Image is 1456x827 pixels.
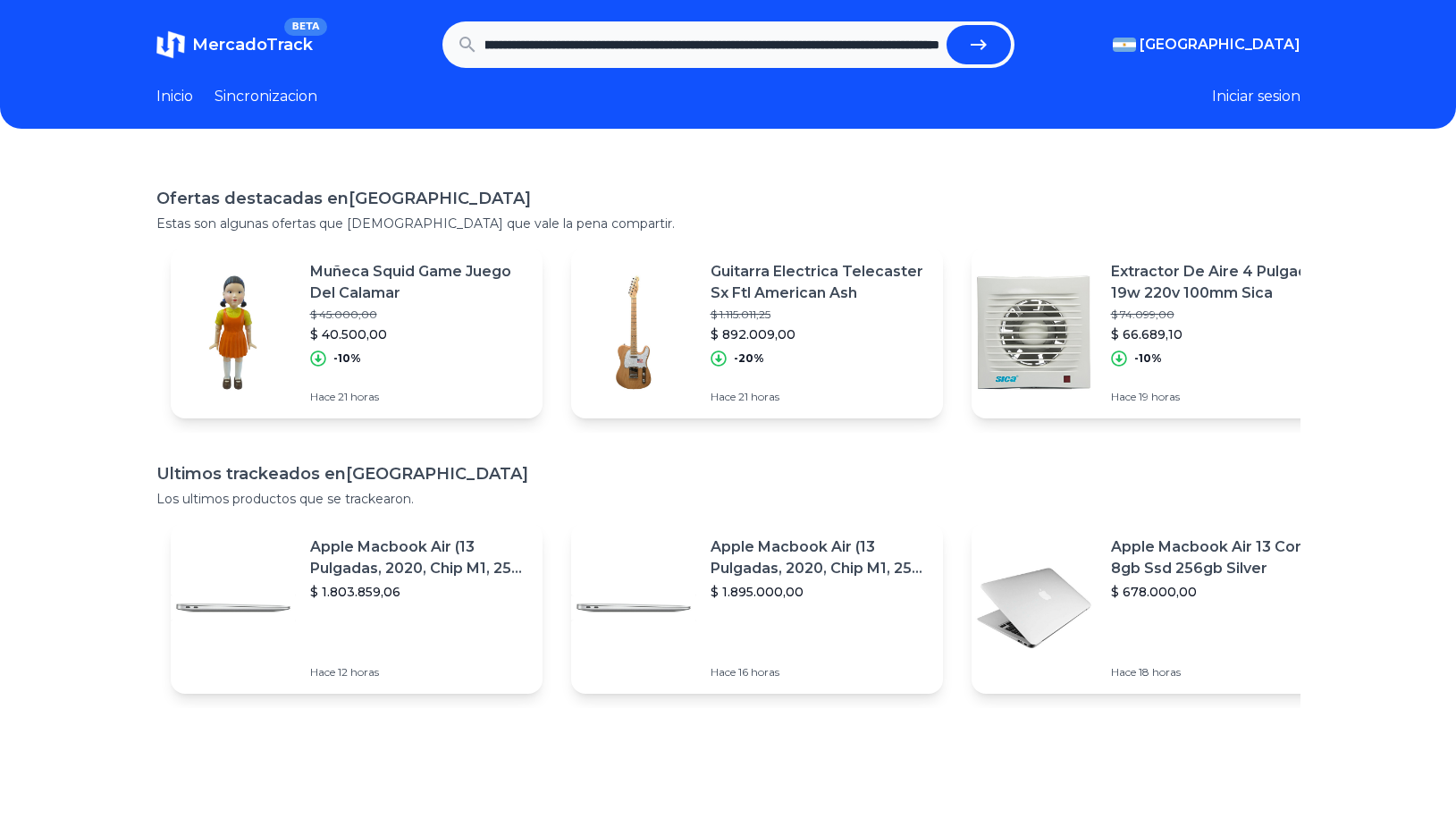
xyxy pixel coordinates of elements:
[310,665,528,679] p: Hace 12 horas
[156,86,193,107] a: Inicio
[156,30,185,59] img: MercadoTrack
[171,270,296,395] img: Featured image
[711,390,929,404] p: Hace 21 horas
[310,261,528,304] p: Muñeca Squid Game Juego Del Calamar
[571,545,696,671] img: Featured image
[156,215,1300,232] p: Estas son algunas ofertas que [DEMOGRAPHIC_DATA] que vale la pena compartir.
[1111,261,1329,304] p: Extractor De Aire 4 Pulgadas 19w 220v 100mm Sica
[711,583,929,601] p: $ 1.895.000,00
[1111,308,1329,322] p: $ 74.099,00
[310,308,528,322] p: $ 45.000,00
[734,351,764,366] p: -20%
[711,325,929,343] p: $ 892.009,00
[171,522,543,694] a: Featured imageApple Macbook Air (13 Pulgadas, 2020, Chip M1, 256 Gb De Ssd, 8 Gb De Ram) - Plata$...
[1140,34,1300,55] span: [GEOGRAPHIC_DATA]
[156,186,1300,211] h1: Ofertas destacadas en [GEOGRAPHIC_DATA]
[571,270,696,395] img: Featured image
[1111,665,1329,679] p: Hace 18 horas
[972,522,1343,694] a: Featured imageApple Macbook Air 13 Core I5 8gb Ssd 256gb Silver$ 678.000,00Hace 18 horas
[192,35,313,55] span: MercadoTrack
[711,536,929,579] p: Apple Macbook Air (13 Pulgadas, 2020, Chip M1, 256 Gb De Ssd, 8 Gb De Ram) - Plata
[1113,38,1136,52] img: Argentina
[215,86,317,107] a: Sincronizacion
[1111,325,1329,343] p: $ 66.689,10
[1212,86,1300,107] button: Iniciar sesion
[972,545,1097,671] img: Featured image
[711,665,929,679] p: Hace 16 horas
[171,247,543,418] a: Featured imageMuñeca Squid Game Juego Del Calamar$ 45.000,00$ 40.500,00-10%Hace 21 horas
[310,536,528,579] p: Apple Macbook Air (13 Pulgadas, 2020, Chip M1, 256 Gb De Ssd, 8 Gb De Ram) - Plata
[171,545,296,671] img: Featured image
[571,522,943,694] a: Featured imageApple Macbook Air (13 Pulgadas, 2020, Chip M1, 256 Gb De Ssd, 8 Gb De Ram) - Plata$...
[310,325,528,343] p: $ 40.500,00
[711,308,929,322] p: $ 1.115.011,25
[310,583,528,601] p: $ 1.803.859,06
[711,261,929,304] p: Guitarra Electrica Telecaster Sx Ftl American Ash
[1111,583,1329,601] p: $ 678.000,00
[156,461,1300,486] h1: Ultimos trackeados en [GEOGRAPHIC_DATA]
[156,30,313,59] a: MercadoTrackBETA
[284,18,326,36] span: BETA
[972,270,1097,395] img: Featured image
[310,390,528,404] p: Hace 21 horas
[972,247,1343,418] a: Featured imageExtractor De Aire 4 Pulgadas 19w 220v 100mm Sica$ 74.099,00$ 66.689,10-10%Hace 19 h...
[1113,34,1300,55] button: [GEOGRAPHIC_DATA]
[571,247,943,418] a: Featured imageGuitarra Electrica Telecaster Sx Ftl American Ash$ 1.115.011,25$ 892.009,00-20%Hace...
[333,351,361,366] p: -10%
[156,490,1300,508] p: Los ultimos productos que se trackearon.
[1111,536,1329,579] p: Apple Macbook Air 13 Core I5 8gb Ssd 256gb Silver
[1111,390,1329,404] p: Hace 19 horas
[1134,351,1162,366] p: -10%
